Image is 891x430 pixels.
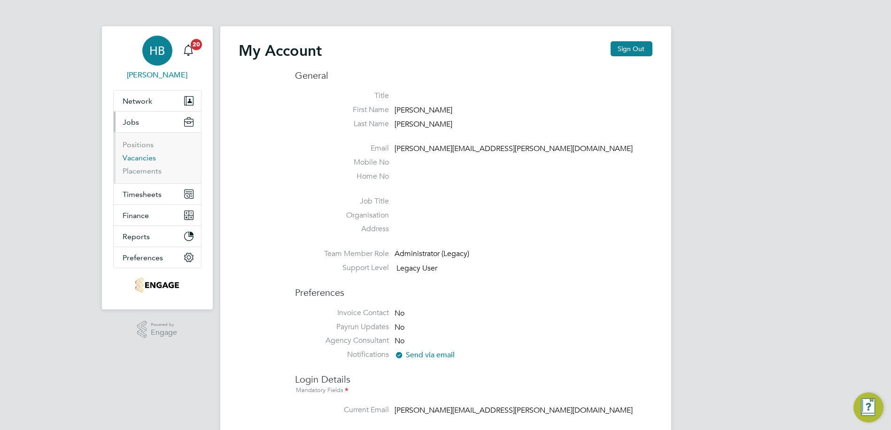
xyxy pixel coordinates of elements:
[295,385,652,396] div: Mandatory Fields
[239,41,322,60] h2: My Account
[295,308,389,318] label: Invoice Contact
[395,309,405,318] span: No
[114,226,201,247] button: Reports
[395,350,455,360] span: Send via email
[114,132,201,183] div: Jobs
[295,91,389,101] label: Title
[113,36,201,81] a: HB[PERSON_NAME]
[397,264,438,273] span: Legacy User
[123,166,162,175] a: Placements
[295,172,389,181] label: Home No
[102,26,213,309] nav: Main navigation
[295,405,389,415] label: Current Email
[295,224,389,234] label: Address
[395,337,405,346] span: No
[295,350,389,360] label: Notifications
[295,322,389,332] label: Payrun Updates
[295,277,652,299] h3: Preferences
[135,278,179,293] img: regentfm-logo-retina.png
[114,91,201,111] button: Network
[395,323,405,332] span: No
[395,120,453,129] span: [PERSON_NAME]
[113,278,201,293] a: Go to home page
[295,143,389,153] label: Email
[123,253,163,262] span: Preferences
[395,106,453,115] span: [PERSON_NAME]
[611,41,652,56] button: Sign Out
[123,118,139,127] span: Jobs
[114,247,201,268] button: Preferences
[179,36,198,66] a: 20
[295,263,389,273] label: Support Level
[295,196,389,206] label: Job Title
[295,211,389,220] label: Organisation
[123,140,154,149] a: Positions
[295,69,652,82] h3: General
[123,190,162,199] span: Timesheets
[395,249,484,259] div: Administrator (Legacy)
[137,321,177,339] a: Powered byEngage
[151,321,177,329] span: Powered by
[295,364,652,396] h3: Login Details
[191,39,202,50] span: 20
[114,112,201,132] button: Jobs
[395,144,633,154] span: [PERSON_NAME][EMAIL_ADDRESS][PERSON_NAME][DOMAIN_NAME]
[149,45,165,57] span: HB
[123,97,153,106] span: Network
[853,392,883,422] button: Engage Resource Center
[295,119,389,129] label: Last Name
[295,336,389,346] label: Agency Consultant
[295,105,389,115] label: First Name
[113,69,201,81] span: Harry Barfoot
[123,153,156,162] a: Vacancies
[395,406,633,415] span: [PERSON_NAME][EMAIL_ADDRESS][PERSON_NAME][DOMAIN_NAME]
[295,249,389,259] label: Team Member Role
[114,205,201,226] button: Finance
[151,329,177,337] span: Engage
[123,211,149,220] span: Finance
[295,158,389,167] label: Mobile No
[123,232,150,241] span: Reports
[114,184,201,204] button: Timesheets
